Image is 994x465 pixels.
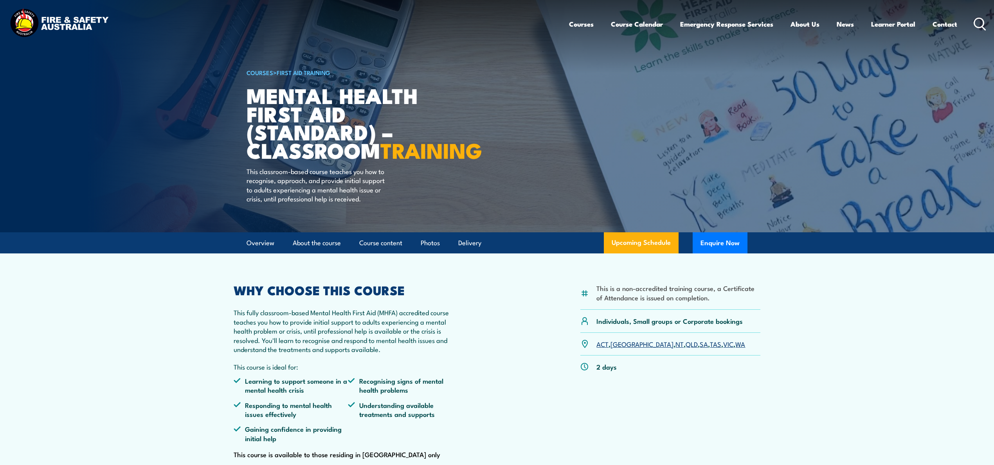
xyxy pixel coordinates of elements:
[293,233,341,253] a: About the course
[247,68,440,77] h6: >
[247,167,389,203] p: This classroom-based course teaches you how to recognise, approach, and provide initial support t...
[234,376,348,395] li: Learning to support someone in a mental health crisis
[234,284,462,295] h2: WHY CHOOSE THIS COURSE
[604,232,679,253] a: Upcoming Schedule
[837,14,854,34] a: News
[247,86,440,159] h1: Mental Health First Aid (Standard) – Classroom
[735,339,745,348] a: WA
[675,339,684,348] a: NT
[596,316,743,325] p: Individuals, Small groups or Corporate bookings
[611,14,663,34] a: Course Calendar
[458,233,481,253] a: Delivery
[933,14,957,34] a: Contact
[359,233,402,253] a: Course content
[700,339,708,348] a: SA
[686,339,698,348] a: QLD
[234,400,348,419] li: Responding to mental health issues effectively
[596,339,609,348] a: ACT
[234,308,462,354] p: This fully classroom-based Mental Health First Aid (MHFA) accredited course teaches you how to pr...
[791,14,819,34] a: About Us
[596,284,760,302] li: This is a non-accredited training course, a Certificate of Attendance is issued on completion.
[871,14,915,34] a: Learner Portal
[710,339,721,348] a: TAS
[596,362,617,371] p: 2 days
[234,424,348,443] li: Gaining confidence in providing initial help
[234,362,462,371] p: This course is ideal for:
[234,284,462,460] div: This course is available to those residing in [GEOGRAPHIC_DATA] only
[569,14,594,34] a: Courses
[693,232,747,253] button: Enquire Now
[596,339,745,348] p: , , , , , , ,
[348,376,462,395] li: Recognising signs of mental health problems
[421,233,440,253] a: Photos
[680,14,773,34] a: Emergency Response Services
[348,400,462,419] li: Understanding available treatments and supports
[380,133,482,166] strong: TRAINING
[247,233,274,253] a: Overview
[247,68,273,77] a: COURSES
[277,68,330,77] a: First Aid Training
[723,339,733,348] a: VIC
[610,339,673,348] a: [GEOGRAPHIC_DATA]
